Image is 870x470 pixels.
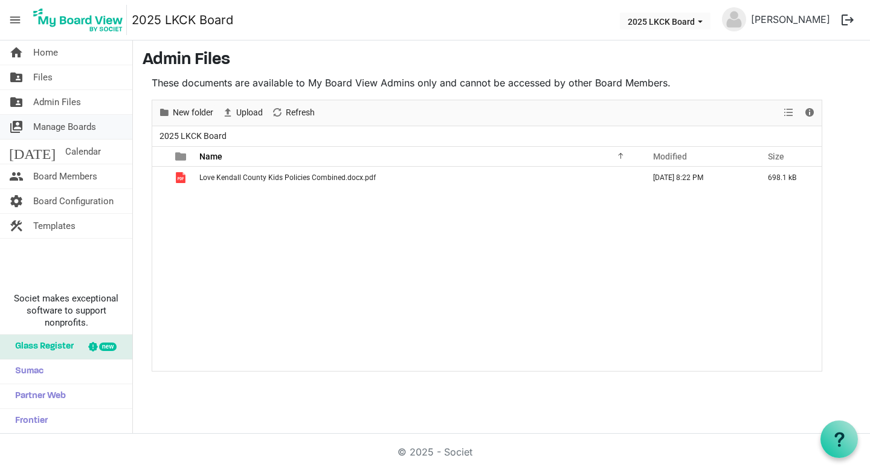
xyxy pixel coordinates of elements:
div: Refresh [267,100,319,126]
td: 698.1 kB is template cell column header Size [755,167,822,188]
h3: Admin Files [143,50,860,71]
span: 2025 LKCK Board [157,129,229,144]
span: Files [33,65,53,89]
td: Love Kendall County Kids Policies Combined.docx.pdf is template cell column header Name [196,167,640,188]
span: Frontier [9,409,48,433]
span: Name [199,152,222,161]
button: Refresh [269,105,317,120]
span: Upload [235,105,264,120]
span: Partner Web [9,384,66,408]
span: settings [9,189,24,213]
span: Refresh [285,105,316,120]
a: [PERSON_NAME] [746,7,835,31]
span: Societ makes exceptional software to support nonprofits. [5,292,127,329]
span: Calendar [65,140,101,164]
span: folder_shared [9,90,24,114]
span: Glass Register [9,335,74,359]
button: Upload [220,105,265,120]
a: My Board View Logo [30,5,132,35]
span: Manage Boards [33,115,96,139]
span: Home [33,40,58,65]
td: checkbox [152,167,168,188]
span: menu [4,8,27,31]
img: no-profile-picture.svg [722,7,746,31]
img: My Board View Logo [30,5,127,35]
span: Admin Files [33,90,81,114]
span: home [9,40,24,65]
span: Sumac [9,359,43,384]
div: new [99,343,117,351]
span: Modified [653,152,687,161]
span: Love Kendall County Kids Policies Combined.docx.pdf [199,173,376,182]
span: New folder [172,105,214,120]
div: Details [799,100,820,126]
span: Templates [33,214,76,238]
a: © 2025 - Societ [398,446,472,458]
span: switch_account [9,115,24,139]
button: 2025 LKCK Board dropdownbutton [620,13,710,30]
a: 2025 LKCK Board [132,8,233,32]
button: New folder [156,105,216,120]
span: people [9,164,24,188]
div: Upload [217,100,267,126]
span: folder_shared [9,65,24,89]
button: View dropdownbutton [781,105,796,120]
td: July 02, 2025 8:22 PM column header Modified [640,167,755,188]
span: [DATE] [9,140,56,164]
span: construction [9,214,24,238]
div: View [779,100,799,126]
span: Size [768,152,784,161]
button: Details [802,105,818,120]
div: New folder [154,100,217,126]
button: logout [835,7,860,33]
td: is template cell column header type [168,167,196,188]
span: Board Members [33,164,97,188]
p: These documents are available to My Board View Admins only and cannot be accessed by other Board ... [152,76,822,90]
span: Board Configuration [33,189,114,213]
